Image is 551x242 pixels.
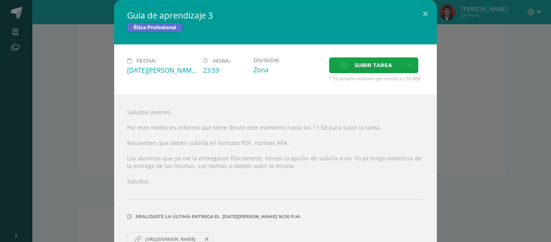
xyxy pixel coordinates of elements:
span: * El tamaño máximo permitido es 50 MB [329,75,424,82]
span: Realizaste la última entrega el [136,214,220,219]
span: Hora: [213,58,230,64]
div: Zona [253,65,323,74]
span: Ética Profesional [127,23,183,32]
div: 23:59 [203,66,247,75]
span: Fecha: [136,58,156,64]
div: [DATE][PERSON_NAME] [127,66,196,75]
h2: Guia de aprendizaje 3 [127,10,424,21]
span: [DATE][PERSON_NAME] 16:30 p.m. [220,217,301,217]
span: Subir tarea [355,58,392,73]
label: División: [253,57,323,63]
